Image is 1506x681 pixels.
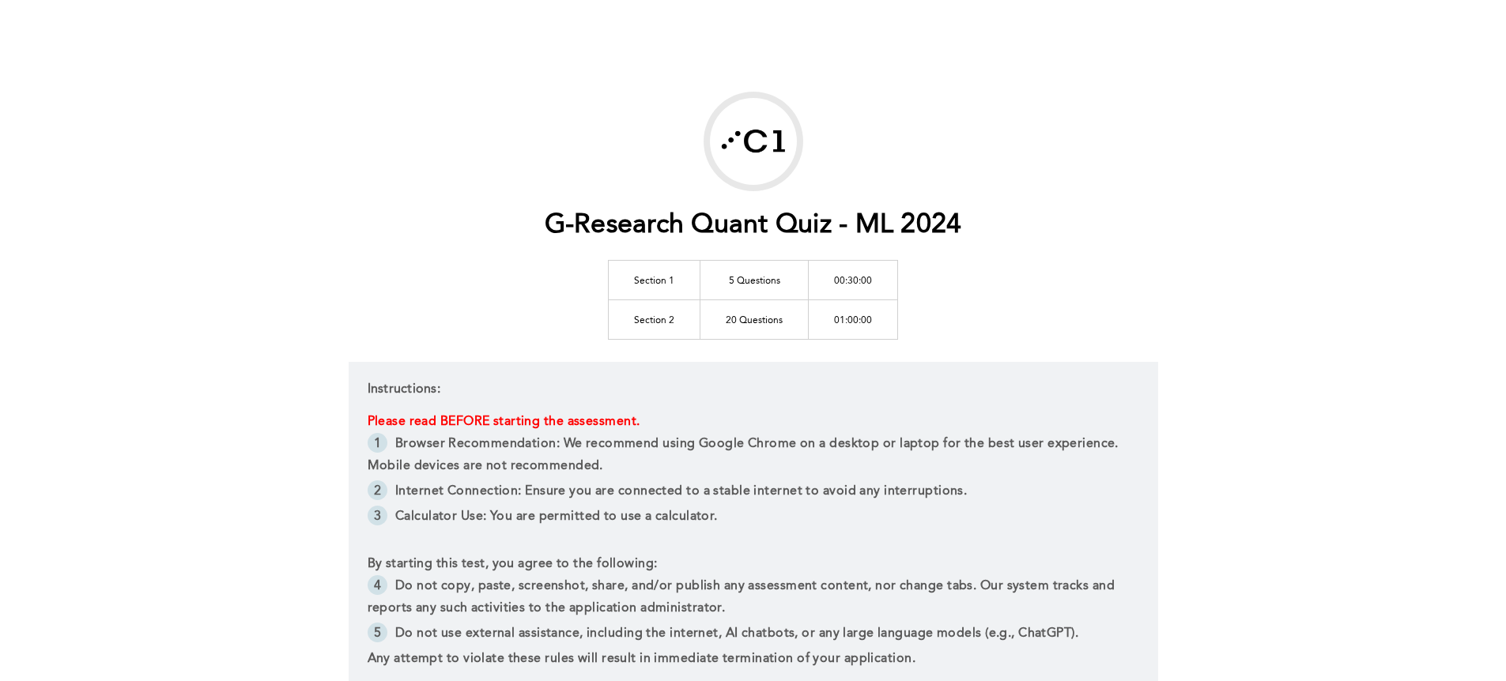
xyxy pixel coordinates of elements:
td: Section 1 [609,260,700,299]
span: Do not use external assistance, including the internet, AI chatbots, or any large language models... [395,627,1078,640]
td: 20 Questions [700,299,809,339]
img: G-Research [710,98,797,185]
h1: G-Research Quant Quiz - ML 2024 [545,209,962,242]
span: Browser Recommendation: We recommend using Google Chrome on a desktop or laptop for the best user... [368,438,1123,472]
span: Please read BEFORE starting the assessment. [368,416,640,428]
span: By starting this test, you agree to the following: [368,558,658,570]
td: Section 2 [609,299,700,339]
span: Do not copy, paste, screenshot, share, and/or publish any assessment content, nor change tabs. Ou... [368,580,1119,615]
td: 01:00:00 [809,299,898,339]
td: 00:30:00 [809,260,898,299]
span: Calculator Use: You are permitted to use a calculator. [395,510,718,523]
td: 5 Questions [700,260,809,299]
span: Internet Connection: Ensure you are connected to a stable internet to avoid any interruptions. [395,485,967,498]
span: Any attempt to violate these rules will result in immediate termination of your application. [368,653,915,665]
